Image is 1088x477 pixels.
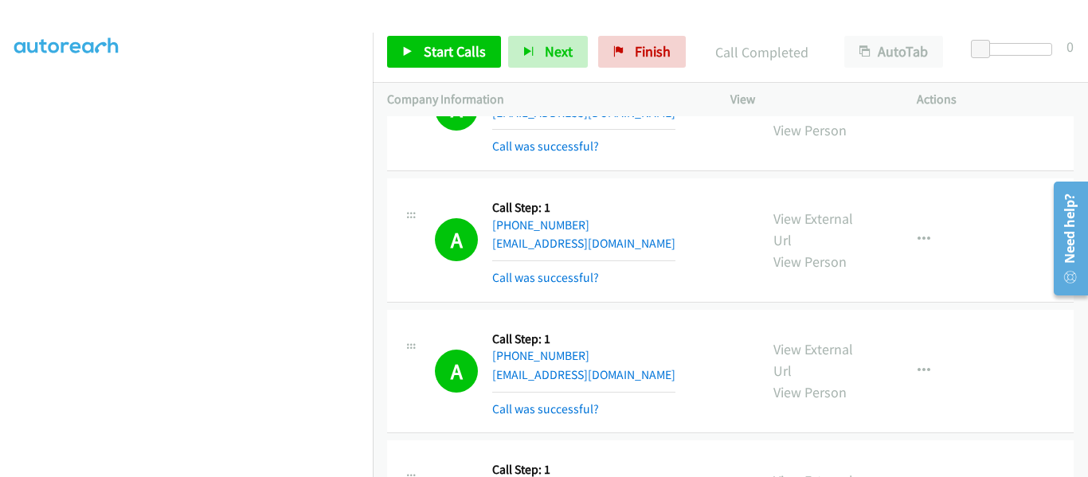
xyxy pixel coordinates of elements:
h5: Call Step: 1 [492,331,675,347]
a: Call was successful? [492,139,599,154]
h1: A [435,350,478,393]
a: View External Url [773,209,853,249]
a: View Person [773,383,847,401]
button: AutoTab [844,36,943,68]
button: Next [508,36,588,68]
p: Call Completed [707,41,816,63]
a: [EMAIL_ADDRESS][DOMAIN_NAME] [492,236,675,251]
p: Actions [917,90,1074,109]
span: Next [545,42,573,61]
iframe: Resource Center [1042,175,1088,302]
a: View External Url [773,340,853,380]
a: Start Calls [387,36,501,68]
h5: Call Step: 1 [492,200,675,216]
a: View Person [773,252,847,271]
a: Call was successful? [492,270,599,285]
span: Finish [635,42,671,61]
a: [EMAIL_ADDRESS][DOMAIN_NAME] [492,105,675,120]
div: 0 [1066,36,1074,57]
a: Call was successful? [492,401,599,416]
p: View [730,90,888,109]
a: [PHONE_NUMBER] [492,348,589,363]
h1: A [435,218,478,261]
p: Company Information [387,90,702,109]
a: [PHONE_NUMBER] [492,217,589,233]
a: [EMAIL_ADDRESS][DOMAIN_NAME] [492,367,675,382]
a: View Person [773,121,847,139]
span: Start Calls [424,42,486,61]
a: Finish [598,36,686,68]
